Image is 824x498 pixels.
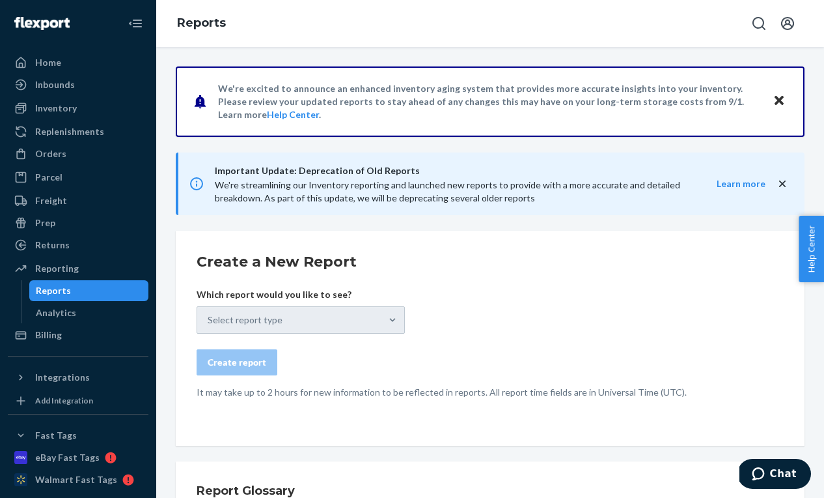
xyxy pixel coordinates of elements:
div: Fast Tags [35,429,77,442]
a: Reports [29,280,149,301]
button: Open Search Box [746,10,772,37]
a: Analytics [29,302,149,323]
div: Inbounds [35,78,75,91]
div: Parcel [35,171,62,184]
div: Returns [35,239,70,252]
a: Billing [8,325,148,345]
ol: breadcrumbs [167,5,236,42]
a: Orders [8,143,148,164]
button: Integrations [8,367,148,388]
h2: Create a New Report [197,252,784,272]
a: eBay Fast Tags [8,447,148,468]
p: We're excited to announce an enhanced inventory aging system that provides more accurate insights... [218,82,760,121]
a: Parcel [8,167,148,188]
button: Close [771,92,788,111]
div: Analytics [36,306,76,319]
img: Flexport logo [14,17,70,30]
button: Fast Tags [8,425,148,446]
div: Billing [35,329,62,342]
button: Create report [197,349,277,375]
button: close [776,177,789,191]
a: Replenishments [8,121,148,142]
div: Prep [35,216,55,229]
a: Returns [8,235,148,256]
button: Open account menu [775,10,801,37]
p: Which report would you like to see? [197,288,405,301]
button: Help Center [799,216,824,282]
div: Reporting [35,262,79,275]
a: Reports [177,16,226,30]
span: We're streamlining our Inventory reporting and launched new reports to provide with a more accura... [215,179,680,203]
div: Create report [208,356,266,369]
a: Inbounds [8,74,148,95]
a: Add Integration [8,393,148,409]
button: Learn more [691,177,765,190]
a: Home [8,52,148,73]
span: Important Update: Deprecation of Old Reports [215,163,691,179]
div: Integrations [35,371,90,384]
a: Inventory [8,98,148,119]
div: Freight [35,194,67,207]
a: Help Center [267,109,319,120]
div: Reports [36,284,71,297]
div: Inventory [35,102,77,115]
div: Walmart Fast Tags [35,473,117,486]
div: Orders [35,147,66,160]
button: Close Navigation [122,10,148,37]
div: Home [35,56,61,69]
iframe: Opens a widget where you can chat to one of our agents [739,459,811,491]
a: Walmart Fast Tags [8,469,148,490]
a: Prep [8,212,148,233]
div: eBay Fast Tags [35,451,100,464]
a: Reporting [8,258,148,279]
div: Replenishments [35,125,104,138]
p: It may take up to 2 hours for new information to be reflected in reports. All report time fields ... [197,386,784,399]
a: Freight [8,190,148,211]
div: Add Integration [35,395,93,406]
